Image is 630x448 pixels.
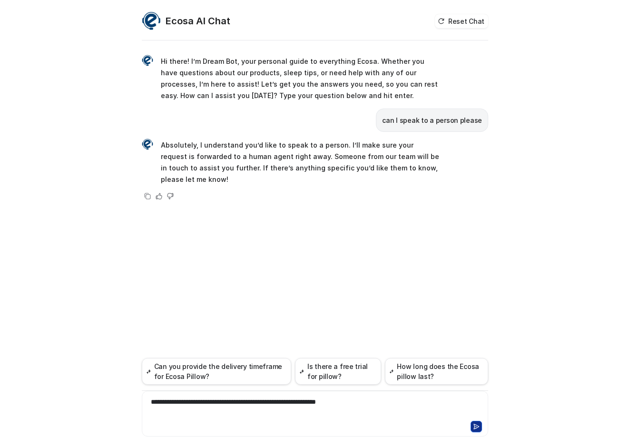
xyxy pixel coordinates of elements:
[142,55,153,66] img: Widget
[435,14,488,28] button: Reset Chat
[166,14,230,28] h2: Ecosa AI Chat
[385,358,488,385] button: How long does the Ecosa pillow last?
[142,11,161,30] img: Widget
[382,115,482,126] p: can I speak to a person please
[295,358,381,385] button: Is there a free trial for pillow?
[161,139,439,185] p: Absolutely, I understand you’d like to speak to a person. I’ll make sure your request is forwarde...
[161,56,439,101] p: Hi there! I’m Dream Bot, your personal guide to everything Ecosa. Whether you have questions abou...
[142,358,291,385] button: Can you provide the delivery timeframe for Ecosa Pillow?
[142,139,153,150] img: Widget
